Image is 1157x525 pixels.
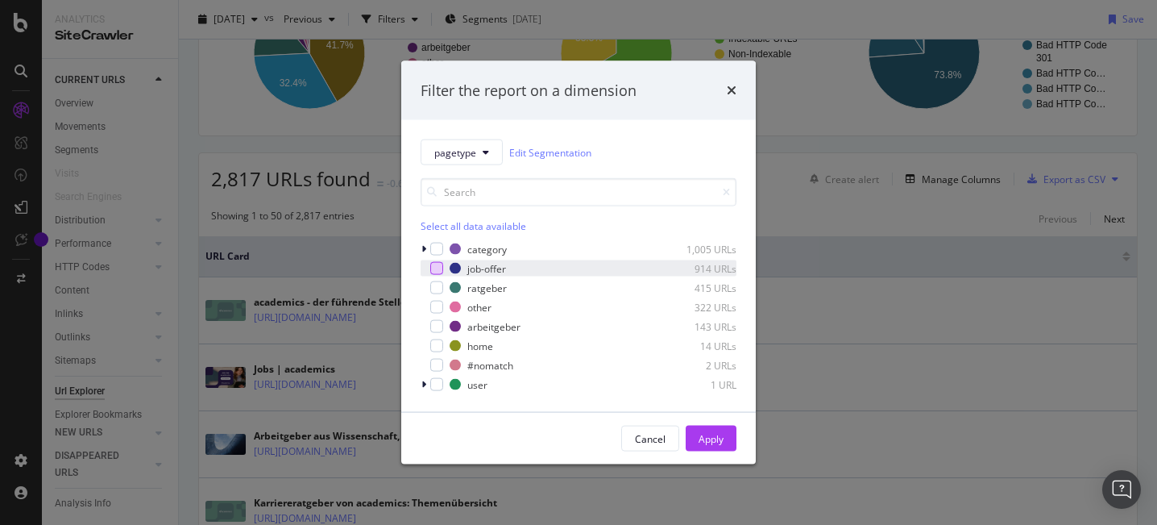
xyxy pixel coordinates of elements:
[421,219,736,233] div: Select all data available
[1102,470,1141,509] div: Open Intercom Messenger
[467,339,493,352] div: home
[421,178,736,206] input: Search
[657,281,736,294] div: 415 URLs
[657,242,736,256] div: 1,005 URLs
[421,80,637,101] div: Filter the report on a dimension
[657,339,736,352] div: 14 URLs
[467,377,487,391] div: user
[467,242,507,256] div: category
[467,358,513,372] div: #nomatch
[421,140,503,165] button: pagetype
[657,261,736,275] div: 914 URLs
[657,377,736,391] div: 1 URL
[635,431,666,445] div: Cancel
[467,319,520,333] div: arbeitgeber
[686,426,736,452] button: Apply
[621,426,679,452] button: Cancel
[657,358,736,372] div: 2 URLs
[467,300,491,314] div: other
[699,431,724,445] div: Apply
[467,261,506,275] div: job-offer
[727,80,736,101] div: times
[434,145,476,159] span: pagetype
[657,300,736,314] div: 322 URLs
[657,319,736,333] div: 143 URLs
[509,144,591,160] a: Edit Segmentation
[401,60,756,465] div: modal
[467,281,507,294] div: ratgeber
